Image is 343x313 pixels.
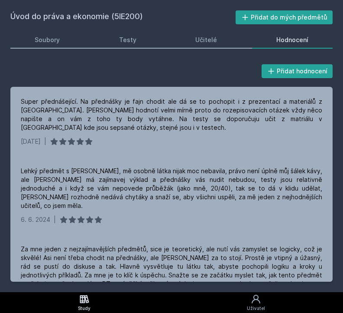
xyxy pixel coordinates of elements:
div: Za mne jeden z nejzajímavějších předmětů, sice je teoretický, ale nutí vás zamyslet se logicky, c... [21,245,322,306]
button: Přidat hodnocení [262,64,333,78]
a: Učitelé [171,31,242,49]
div: | [54,215,56,224]
div: Uživatel [247,305,265,312]
div: Study [78,305,91,312]
a: Testy [95,31,161,49]
div: Učitelé [195,36,217,44]
div: Hodnocení [276,36,308,44]
div: Soubory [35,36,60,44]
div: [DATE] [21,137,41,146]
div: 6. 6. 2024 [21,215,50,224]
h2: Úvod do práva a ekonomie (5IE200) [10,10,236,24]
div: | [44,137,46,146]
div: Lehký předmět s [PERSON_NAME], mě osobně látka nijak moc nebavila, právo není úplně můj šálek káv... [21,167,322,210]
div: Testy [119,36,136,44]
div: Super přednášející. Na přednášky je fajn chodit ale dá se to pochopit i z prezentací a materiálů ... [21,97,322,132]
a: Soubory [10,31,84,49]
button: Přidat do mých předmětů [236,10,333,24]
a: Hodnocení [252,31,333,49]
